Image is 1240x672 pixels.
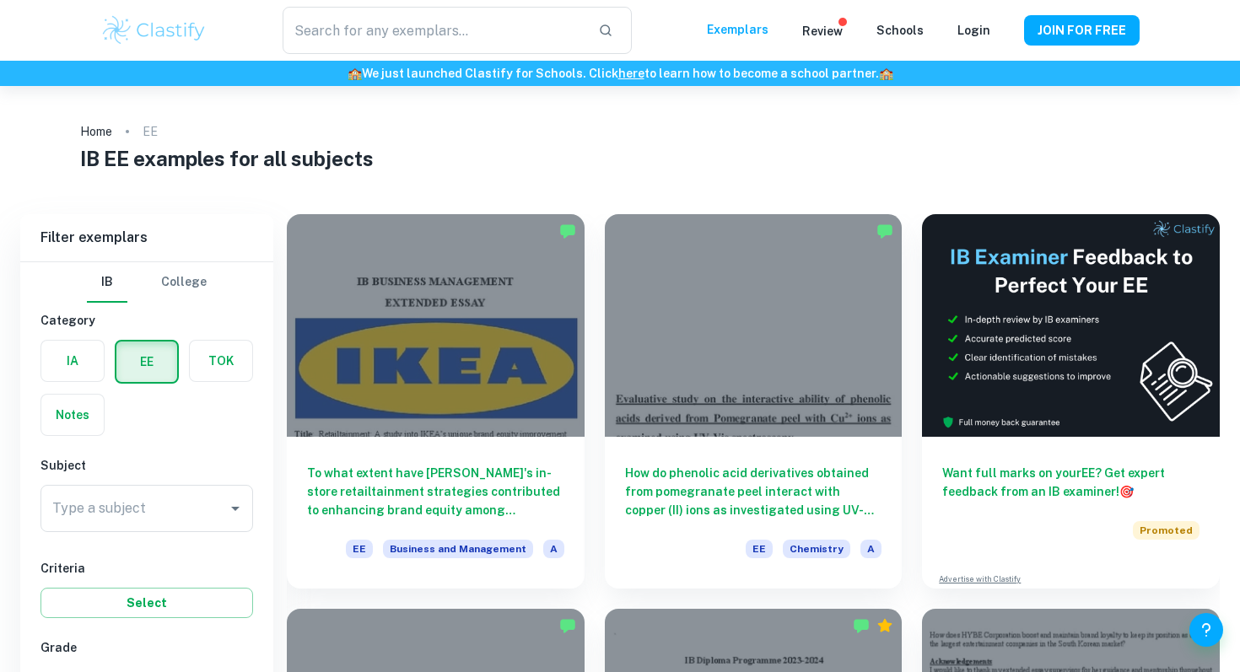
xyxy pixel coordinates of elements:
[40,311,253,330] h6: Category
[40,559,253,578] h6: Criteria
[87,262,207,303] div: Filter type choice
[922,214,1220,589] a: Want full marks on yourEE? Get expert feedback from an IB examiner!PromotedAdvertise with Clastify
[346,540,373,558] span: EE
[100,13,208,47] img: Clastify logo
[876,223,893,239] img: Marked
[876,24,924,37] a: Schools
[307,464,564,519] h6: To what extent have [PERSON_NAME]'s in-store retailtainment strategies contributed to enhancing b...
[40,456,253,475] h6: Subject
[876,617,893,634] div: Premium
[605,214,903,589] a: How do phenolic acid derivatives obtained from pomegranate peel interact with copper (II) ions as...
[348,67,362,80] span: 🏫
[543,540,564,558] span: A
[1133,521,1200,540] span: Promoted
[224,497,247,520] button: Open
[283,7,585,54] input: Search for any exemplars...
[1024,15,1140,46] button: JOIN FOR FREE
[3,64,1237,83] h6: We just launched Clastify for Schools. Click to learn how to become a school partner.
[625,464,882,519] h6: How do phenolic acid derivatives obtained from pomegranate peel interact with copper (II) ions as...
[559,617,576,634] img: Marked
[80,120,112,143] a: Home
[41,341,104,381] button: IA
[860,540,881,558] span: A
[383,540,533,558] span: Business and Management
[161,262,207,303] button: College
[879,67,893,80] span: 🏫
[190,341,252,381] button: TOK
[802,22,843,40] p: Review
[80,143,1160,174] h1: IB EE examples for all subjects
[40,588,253,618] button: Select
[746,540,773,558] span: EE
[853,617,870,634] img: Marked
[40,638,253,657] h6: Grade
[41,395,104,435] button: Notes
[143,122,158,141] p: EE
[922,214,1220,437] img: Thumbnail
[939,573,1021,585] a: Advertise with Clastify
[559,223,576,239] img: Marked
[87,262,127,303] button: IB
[618,67,644,80] a: here
[1189,613,1223,647] button: Help and Feedback
[1119,485,1134,498] span: 🎯
[287,214,585,589] a: To what extent have [PERSON_NAME]'s in-store retailtainment strategies contributed to enhancing b...
[942,464,1200,501] h6: Want full marks on your EE ? Get expert feedback from an IB examiner!
[116,341,177,382] button: EE
[783,540,850,558] span: Chemistry
[20,214,273,261] h6: Filter exemplars
[957,24,990,37] a: Login
[707,20,768,39] p: Exemplars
